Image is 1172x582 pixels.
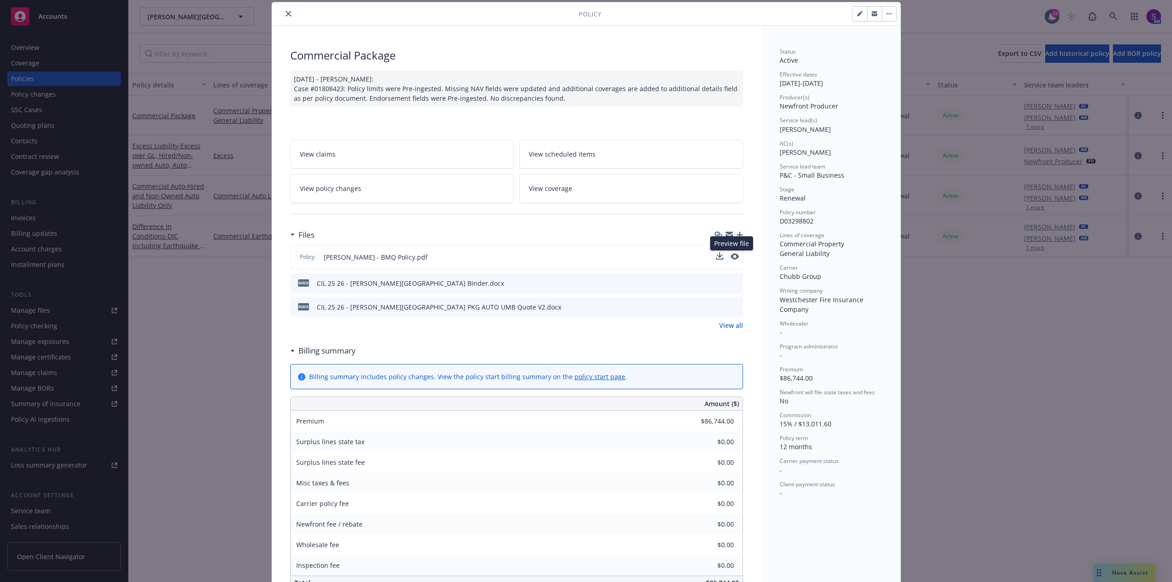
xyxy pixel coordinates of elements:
[780,272,821,281] span: Chubb Group
[710,236,753,250] div: Preview file
[296,458,365,467] span: Surplus lines state fee
[296,540,339,549] span: Wholesale fee
[298,303,309,310] span: docx
[296,499,349,508] span: Carrier policy fee
[780,217,814,225] span: D03298802
[519,140,743,169] a: View scheduled items
[780,388,875,396] span: Newfront will file state taxes and fees
[290,71,743,107] div: [DATE] - [PERSON_NAME]: Case #01808423: Policy limits were Pre-ingested. Missing NAV fields were ...
[680,414,739,428] input: 0.00
[780,295,865,314] span: Westchester Fire Insurance Company
[780,411,811,419] span: Commission
[780,163,825,170] span: Service lead team
[290,229,315,241] div: Files
[680,497,739,511] input: 0.00
[519,174,743,203] a: View coverage
[780,351,782,359] span: -
[780,171,844,179] span: P&C - Small Business
[780,442,812,451] span: 12 months
[296,437,364,446] span: Surplus lines state tax
[705,399,739,408] span: Amount ($)
[731,252,739,262] button: preview file
[298,229,315,241] h3: Files
[290,140,514,169] a: View claims
[780,208,816,216] span: Policy number
[780,231,825,239] span: Lines of coverage
[780,365,803,373] span: Premium
[283,8,294,19] button: close
[317,278,504,288] div: CIL 25 26 - [PERSON_NAME][GEOGRAPHIC_DATA] Binder.docx
[296,417,324,425] span: Premium
[716,252,723,260] button: download file
[780,239,882,249] div: Commercial Property
[719,321,743,330] a: View all
[680,456,739,469] input: 0.00
[780,264,798,272] span: Carrier
[780,457,839,465] span: Carrier payment status
[324,252,428,262] span: [PERSON_NAME] - BMQ Policy.pdf
[296,561,340,570] span: Inspection fee
[300,184,361,193] span: View policy changes
[780,116,817,124] span: Service lead(s)
[780,194,806,202] span: Renewal
[309,372,627,381] div: Billing summary includes policy changes. View the policy start billing summary on the .
[780,125,831,134] span: [PERSON_NAME]
[298,279,309,286] span: docx
[529,184,572,193] span: View coverage
[716,302,724,312] button: download file
[780,56,798,65] span: Active
[680,559,739,572] input: 0.00
[780,71,882,88] div: [DATE] - [DATE]
[780,249,882,258] div: General Liability
[780,434,808,442] span: Policy term
[290,48,743,63] div: Commercial Package
[317,302,561,312] div: CIL 25 26 - [PERSON_NAME][GEOGRAPHIC_DATA] PKG AUTO UMB Quote V2.docx
[680,517,739,531] input: 0.00
[290,345,356,357] div: Billing summary
[780,71,817,78] span: Effective dates
[780,466,782,474] span: -
[579,9,601,19] span: Policy
[780,93,809,101] span: Producer(s)
[716,278,724,288] button: download file
[780,419,831,428] span: 15% / $13,011.60
[680,435,739,449] input: 0.00
[780,374,813,382] span: $86,744.00
[298,345,356,357] h3: Billing summary
[780,185,794,193] span: Stage
[296,479,349,487] span: Misc taxes & fees
[731,278,739,288] button: preview file
[680,538,739,552] input: 0.00
[780,320,808,327] span: Wholesaler
[575,372,625,381] a: policy start page
[298,253,316,261] span: Policy
[300,149,336,159] span: View claims
[716,252,723,262] button: download file
[529,149,596,159] span: View scheduled items
[296,520,363,528] span: Newfront fee / rebate
[731,253,739,260] button: preview file
[780,343,838,350] span: Program administrator
[731,302,739,312] button: preview file
[780,140,793,147] span: AC(s)
[780,48,796,55] span: Status
[780,287,823,294] span: Writing company
[680,476,739,490] input: 0.00
[780,102,838,110] span: Newfront Producer
[780,397,788,405] span: No
[780,148,831,157] span: [PERSON_NAME]
[780,489,782,497] span: -
[780,480,835,488] span: Client payment status
[290,174,514,203] a: View policy changes
[780,328,782,337] span: -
